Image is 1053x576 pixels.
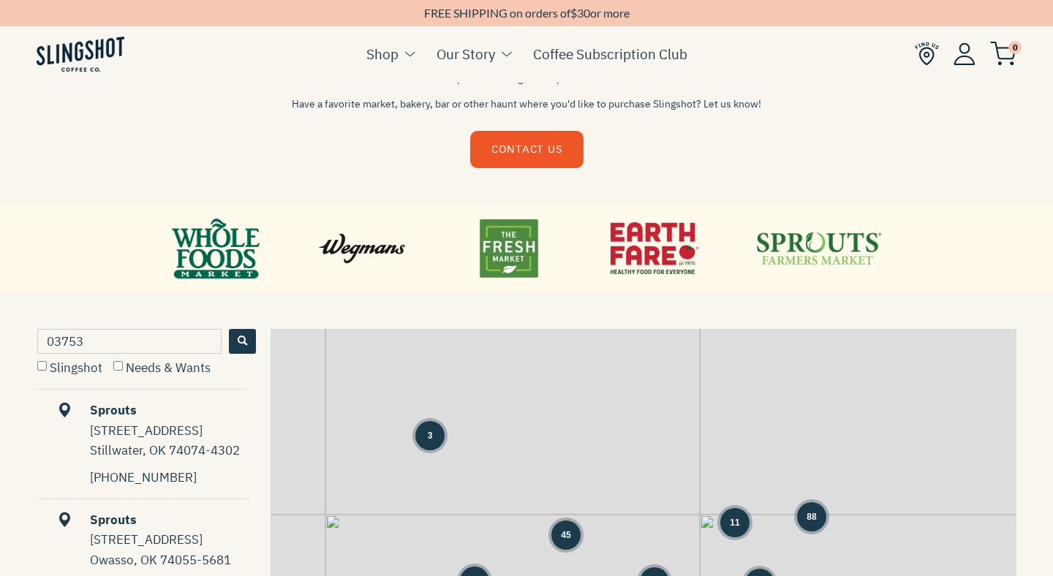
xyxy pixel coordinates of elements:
[37,360,102,376] label: Slingshot
[954,42,975,65] img: Account
[39,510,249,530] div: Sprouts
[437,43,495,65] a: Our Story
[797,502,826,531] div: Group of 88 locations
[551,520,581,550] div: Group of 45 locations
[577,6,590,20] span: 30
[90,530,249,550] div: [STREET_ADDRESS]
[990,42,1016,66] img: cart
[807,510,816,523] span: 88
[990,45,1016,62] a: 0
[1008,41,1022,54] span: 0
[113,361,123,371] input: Needs & Wants
[561,528,570,542] span: 45
[366,43,399,65] a: Shop
[90,441,249,461] div: Stillwater, OK 74074-4302
[256,96,797,112] p: Have a favorite market, bakery, bar or other haunt where you'd like to purchase Slingshot? Let us...
[39,401,249,420] div: Sprouts
[730,516,739,529] span: 11
[229,329,256,354] button: Search
[470,131,584,168] a: CONTACT US
[113,360,211,376] label: Needs & Wants
[533,43,687,65] a: Coffee Subscription Club
[37,361,47,371] input: Slingshot
[720,508,750,537] div: Group of 11 locations
[90,421,249,441] div: [STREET_ADDRESS]
[415,421,445,450] div: Group of 3 locations
[428,429,433,442] span: 3
[90,550,249,570] div: Owasso, OK 74055-5681
[570,6,577,20] span: $
[90,469,197,485] a: [PHONE_NUMBER]
[37,329,222,354] input: Type a postcode or address...
[915,42,939,66] img: Find Us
